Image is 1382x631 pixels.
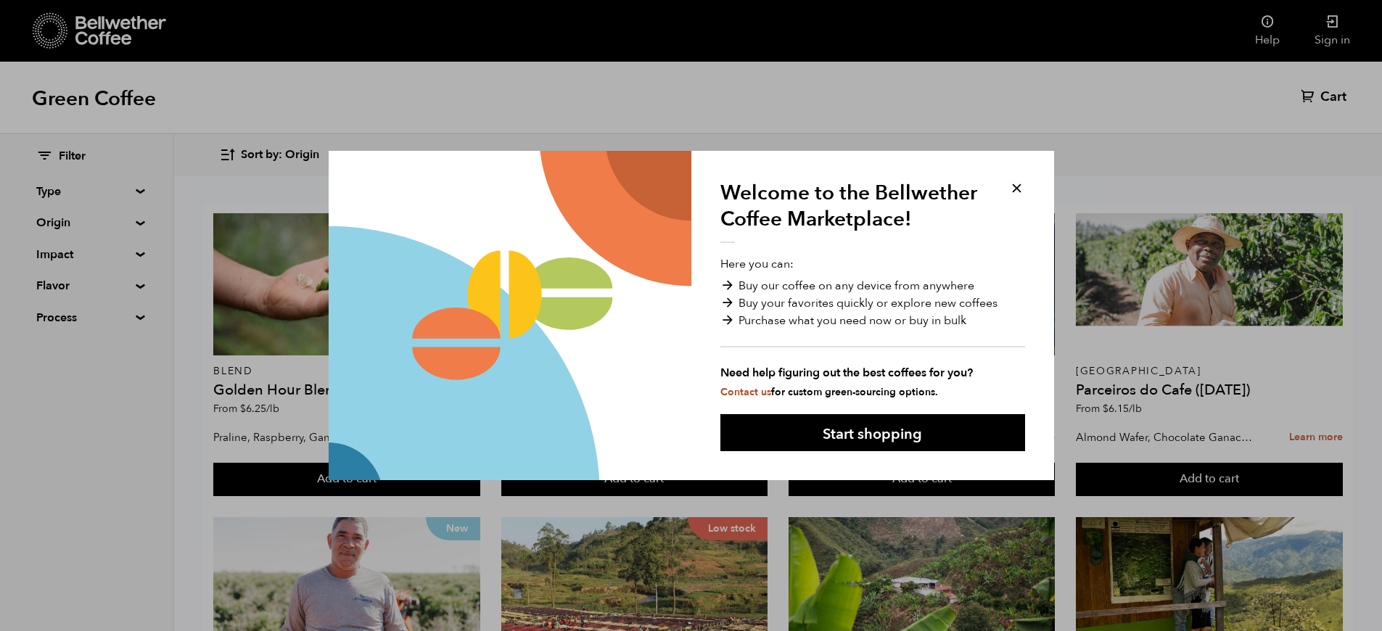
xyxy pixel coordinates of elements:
[720,255,1025,399] p: Here you can:
[720,277,1025,294] li: Buy our coffee on any device from anywhere
[720,414,1025,451] button: Start shopping
[720,312,1025,329] li: Purchase what you need now or buy in bulk
[720,180,989,244] h1: Welcome to the Bellwether Coffee Marketplace!
[720,385,771,399] a: Contact us
[720,364,1025,382] strong: Need help figuring out the best coffees for you?
[720,385,938,399] small: for custom green-sourcing options.
[720,294,1025,312] li: Buy your favorites quickly or explore new coffees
